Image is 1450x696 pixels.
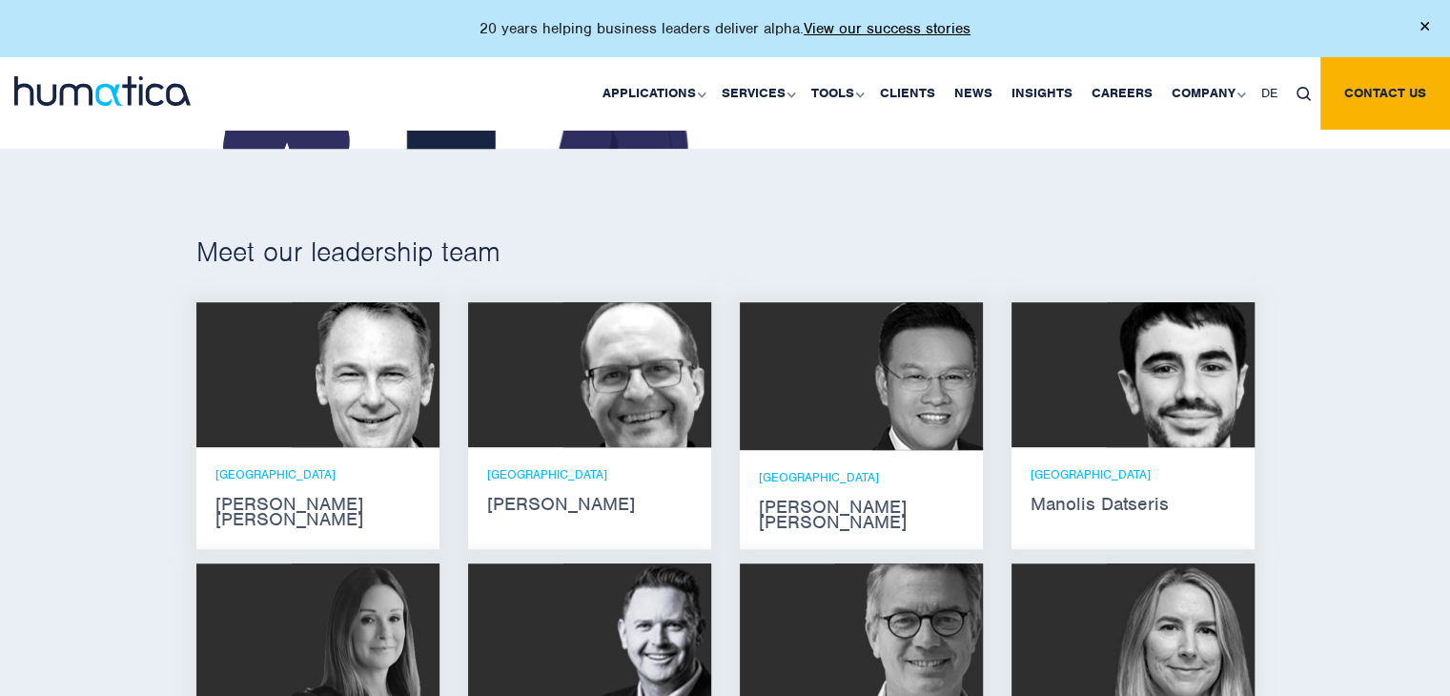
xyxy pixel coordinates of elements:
[802,57,870,130] a: Tools
[563,302,711,447] img: Marcel Baettig
[1082,57,1162,130] a: Careers
[945,57,1002,130] a: News
[196,235,1255,269] h2: Meet our leadership team
[1031,466,1236,482] p: [GEOGRAPHIC_DATA]
[1162,57,1252,130] a: Company
[487,497,692,512] strong: [PERSON_NAME]
[14,76,191,106] img: logo
[759,500,964,530] strong: [PERSON_NAME] [PERSON_NAME]
[821,302,983,450] img: Jen Jee Chan
[1261,85,1277,101] span: DE
[480,19,970,38] p: 20 years helping business leaders deliver alpha.
[593,57,712,130] a: Applications
[712,57,802,130] a: Services
[1252,57,1287,130] a: DE
[292,302,439,447] img: Andros Payne
[804,19,970,38] a: View our success stories
[1031,497,1236,512] strong: Manolis Datseris
[487,466,692,482] p: [GEOGRAPHIC_DATA]
[1107,302,1255,447] img: Manolis Datseris
[1002,57,1082,130] a: Insights
[1297,87,1311,101] img: search_icon
[1320,57,1450,130] a: Contact us
[215,466,420,482] p: [GEOGRAPHIC_DATA]
[215,497,420,527] strong: [PERSON_NAME] [PERSON_NAME]
[870,57,945,130] a: Clients
[759,469,964,485] p: [GEOGRAPHIC_DATA]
